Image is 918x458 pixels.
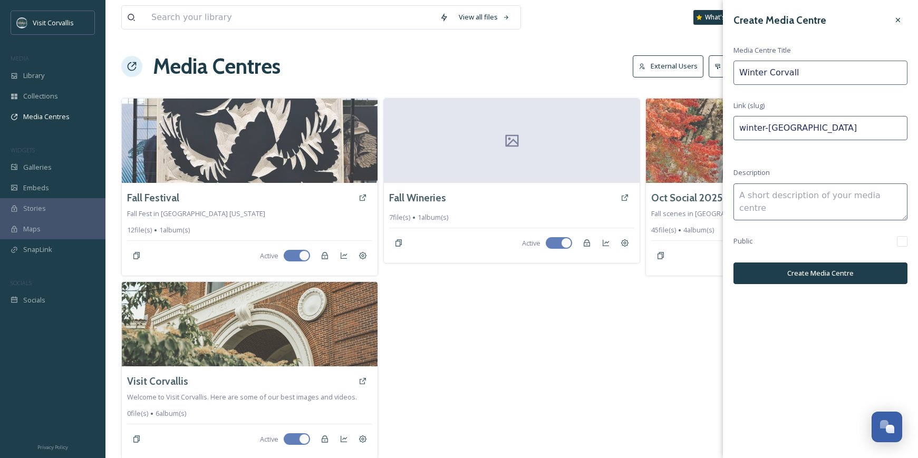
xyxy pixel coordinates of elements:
span: Fall scenes in [GEOGRAPHIC_DATA] OR - 2025 [651,209,793,218]
span: 1 album(s) [159,225,190,235]
button: External Users [633,55,703,77]
span: Description [733,168,770,178]
button: Create Media Centre [733,262,907,284]
span: Fall Fest in [GEOGRAPHIC_DATA] [US_STATE] [127,209,265,218]
span: Embeds [23,183,49,193]
span: Library [23,71,44,81]
span: SOCIALS [11,279,32,287]
button: Customise [709,55,767,77]
h1: Media Centres [153,51,281,82]
img: visit-corvallis-badge-dark-blue-orange%281%29.png [17,17,27,28]
span: MEDIA [11,54,29,62]
a: Visit Corvallis [127,374,188,389]
span: SnapLink [23,245,52,255]
span: Galleries [23,162,52,172]
input: My Media Centre [733,61,907,85]
img: casey-olsen-6XgYeLicw4M-unsplash.jpg [122,282,378,366]
a: Privacy Policy [37,440,68,453]
span: Welcome to Visit Corvallis. Here are some of our best images and videos. [127,392,357,402]
input: Search your library [146,6,434,29]
span: Privacy Policy [37,444,68,451]
span: Active [260,434,278,444]
span: 6 album(s) [156,408,186,418]
span: Stories [23,203,46,213]
span: 7 file(s) [389,212,410,222]
span: Active [260,251,278,261]
span: Media Centre Title [733,45,791,55]
span: Maps [23,224,41,234]
span: 1 album(s) [418,212,448,222]
a: View all files [453,7,515,27]
a: Oct Social 2025 [651,190,722,206]
span: Media Centres [23,112,70,122]
a: External Users [633,55,709,77]
span: WIDGETS [11,146,35,154]
span: 45 file(s) [651,225,676,235]
span: 12 file(s) [127,225,152,235]
a: Fall Wineries [389,190,446,206]
input: my-media-centre [733,116,907,140]
button: Open Chat [872,412,902,442]
a: What's New [693,10,746,25]
h3: Create Media Centre [733,13,826,28]
img: aa8c0050-d2a2-44d4-a055-7bde7a91d3b9.jpg [646,99,902,183]
span: 4 album(s) [683,225,714,235]
img: 0ede47e1-59b5-4ec9-b65f-0e3d3e42a1df.jpg [122,99,378,183]
a: Customise [709,55,772,77]
span: 0 file(s) [127,408,148,418]
span: Socials [23,295,45,305]
span: Link (slug) [733,101,765,111]
a: Fall Festival [127,190,179,206]
span: Visit Corvallis [33,18,74,27]
span: Collections [23,91,58,101]
span: Public [733,236,752,246]
span: Active [522,238,540,248]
